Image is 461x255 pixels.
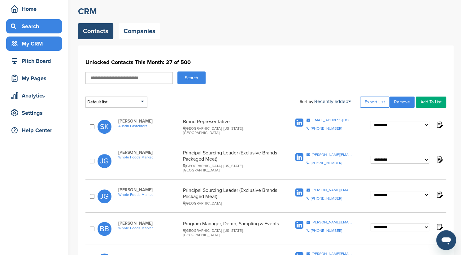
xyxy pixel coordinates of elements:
[6,54,62,68] a: Pitch Board
[435,223,443,231] img: Notes
[183,150,279,172] div: Principal Sourcing Leader (Exclusive Brands Packaged Meat)
[311,220,353,224] div: [PERSON_NAME][EMAIL_ADDRESS][PERSON_NAME][DOMAIN_NAME]
[311,229,342,232] div: [PHONE_NUMBER]
[118,226,180,230] a: Whole Foods Market
[183,228,279,237] div: [GEOGRAPHIC_DATA], [US_STATE], [GEOGRAPHIC_DATA]
[311,127,342,130] div: [PHONE_NUMBER]
[183,187,279,205] div: Principal Sourcing Leader (Exclusive Brands Packaged Meat)
[183,126,279,135] div: [GEOGRAPHIC_DATA], [US_STATE], [GEOGRAPHIC_DATA]
[6,2,62,16] a: Home
[118,124,180,128] a: Austin Eastciders
[118,155,180,159] a: Whole Foods Market
[311,153,353,157] div: [PERSON_NAME][EMAIL_ADDRESS][PERSON_NAME][DOMAIN_NAME]
[6,19,62,33] a: Search
[119,23,160,39] a: Companies
[85,57,446,68] h1: Unlocked Contacts This Month: 27 of 500
[6,106,62,120] a: Settings
[9,21,62,32] div: Search
[183,119,279,135] div: Brand Representative
[435,121,443,128] img: Notes
[98,154,111,168] span: JG
[389,97,415,108] a: Remove
[9,73,62,84] div: My Pages
[9,38,62,49] div: My CRM
[435,155,443,163] img: Notes
[118,192,180,197] a: Whole Foods Market
[9,125,62,136] div: Help Center
[183,164,279,172] div: [GEOGRAPHIC_DATA], [US_STATE], [GEOGRAPHIC_DATA]
[6,123,62,137] a: Help Center
[118,221,180,226] span: [PERSON_NAME]
[9,55,62,67] div: Pitch Board
[78,23,113,39] a: Contacts
[6,71,62,85] a: My Pages
[416,97,446,108] a: Add To List
[9,90,62,101] div: Analytics
[311,118,353,122] div: [EMAIL_ADDRESS][DOMAIN_NAME]
[314,98,351,105] a: Recently added
[118,187,180,192] span: [PERSON_NAME]
[118,119,180,124] span: [PERSON_NAME]
[436,230,456,250] iframe: Button to launch messaging window
[9,107,62,119] div: Settings
[300,99,351,104] div: Sort by:
[98,189,111,203] span: JG
[183,221,279,237] div: Program Manager, Demo, Sampling & Events
[177,71,206,84] button: Search
[311,188,353,192] div: [PERSON_NAME][EMAIL_ADDRESS][PERSON_NAME][DOMAIN_NAME]
[118,150,180,155] span: [PERSON_NAME]
[183,201,279,205] div: [GEOGRAPHIC_DATA]
[98,120,111,134] span: SK
[98,222,111,236] span: BB
[85,97,147,108] div: Default list
[360,97,389,108] a: Export List
[435,191,443,198] img: Notes
[311,197,342,200] div: [PHONE_NUMBER]
[6,89,62,103] a: Analytics
[9,3,62,15] div: Home
[78,6,454,17] h2: CRM
[6,37,62,51] a: My CRM
[311,161,342,165] div: [PHONE_NUMBER]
